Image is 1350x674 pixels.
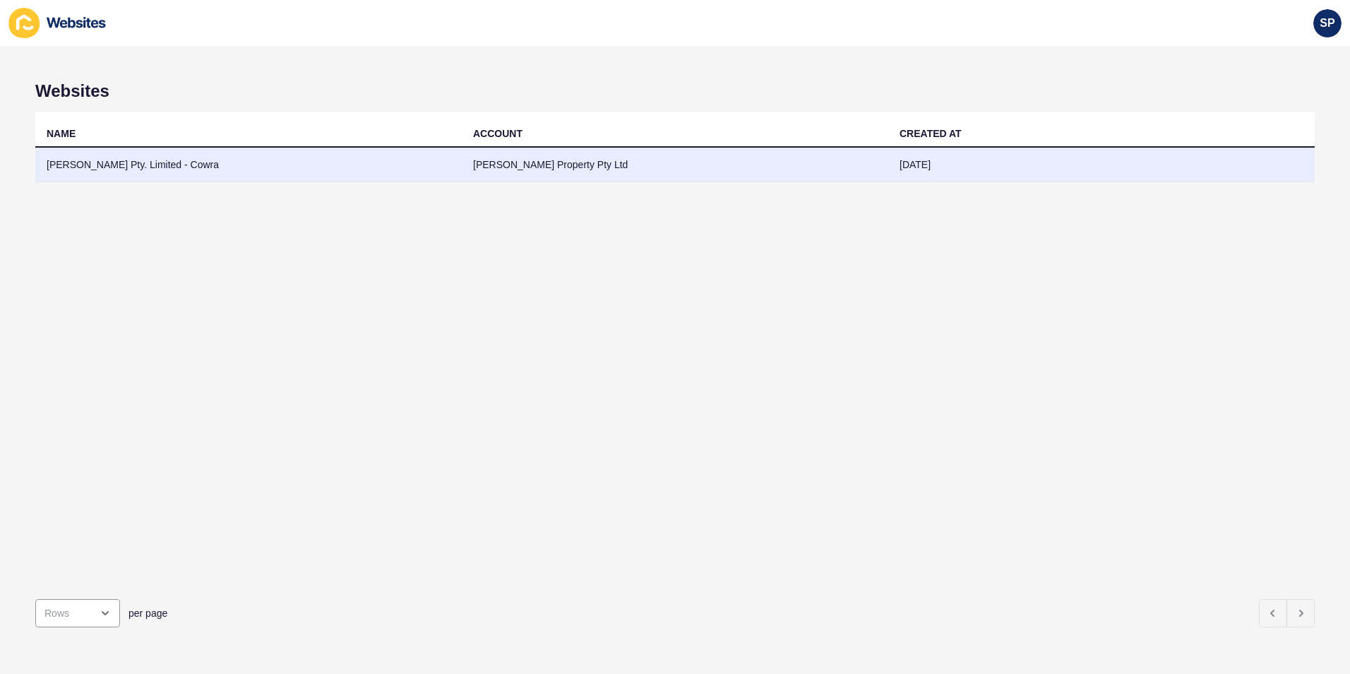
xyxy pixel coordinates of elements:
div: open menu [35,599,120,627]
td: [DATE] [888,148,1315,182]
div: NAME [47,126,76,141]
td: [PERSON_NAME] Pty. Limited - Cowra [35,148,462,182]
div: ACCOUNT [473,126,522,141]
span: per page [129,606,167,620]
div: CREATED AT [900,126,962,141]
td: [PERSON_NAME] Property Pty Ltd [462,148,888,182]
h1: Websites [35,81,1315,101]
span: SP [1320,16,1334,30]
